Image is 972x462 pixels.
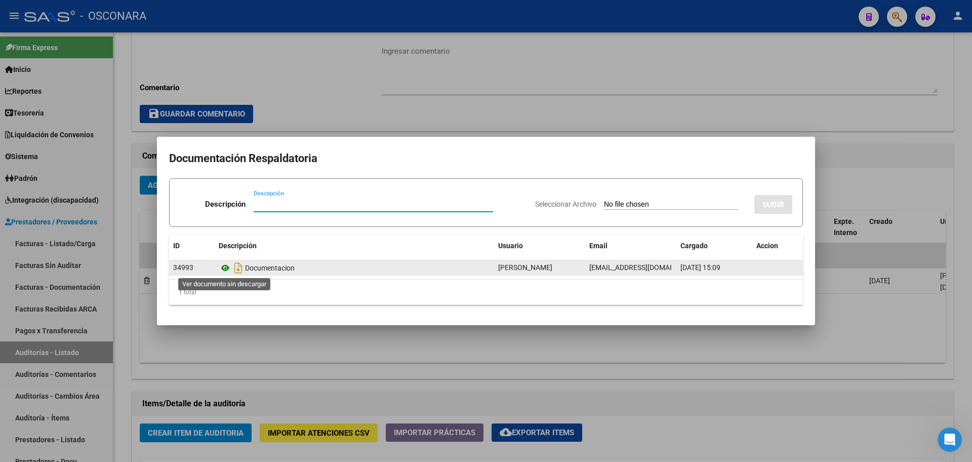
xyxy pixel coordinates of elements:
b: Soporte [58,119,86,126]
div: Profile image for Soporte [45,117,55,127]
span: Descripción [219,242,257,250]
datatable-header-cell: Descripción [215,235,494,257]
div: Muchas gracias!! [117,271,194,293]
div: Soporte dice… [8,139,194,182]
span: Seleccionar Archivo [535,200,596,208]
div: [URL][DOMAIN_NAME]desde esta sección ud tendrá todas las DDJJ, si aplica el filtro de "descartada... [8,181,166,263]
div: Iara dice… [8,271,194,301]
datatable-header-cell: Usuario [494,235,585,257]
div: Soporte dice… [8,301,194,346]
div: Buenos dias, Muchas gracias por comunicarse con el soporte técnico de la plataforma. [8,139,166,181]
img: Profile image for Fin [29,8,45,24]
div: Cerrar [178,6,196,24]
div: Muchas gracias!! [126,277,186,287]
button: go back [7,6,26,25]
a: [URL][DOMAIN_NAME] [16,188,95,196]
div: desde esta sección ud tendrá todas las DDJJ, si aplica el filtro de "descartadas: SI" podrá visua... [16,187,158,257]
button: Adjuntar un archivo [16,332,24,340]
div: Documentacion [219,260,490,276]
button: Selector de emoji [32,332,40,340]
div: Buenos dias, Muchas gracias por comunicarse con el soporte técnico de la plataforma. [16,145,158,175]
span: Cargado [680,242,708,250]
span: [DATE] 15:09 [680,263,720,272]
datatable-header-cell: Email [585,235,676,257]
span: Accion [756,242,778,250]
span: [EMAIL_ADDRESS][DOMAIN_NAME] [589,263,702,272]
button: Selector de gif [48,332,56,340]
button: Start recording [64,332,72,340]
datatable-header-cell: Accion [752,235,803,257]
div: Fin dice… [8,55,194,115]
span: Usuario [498,242,523,250]
button: Inicio [158,6,178,25]
datatable-header-cell: Cargado [676,235,752,257]
button: Enviar un mensaje… [174,328,190,344]
p: Descripción [205,199,246,210]
span: [PERSON_NAME] [498,263,552,272]
div: [PERSON_NAME] ¡Gracias por tu paciencia! Estamos revisando tu mensaje y te responderemos en unos ... [16,61,158,101]
span: Email [589,242,607,250]
div: 1 total [169,280,803,305]
p: El equipo también puede ayudar [49,12,155,27]
span: ID [173,242,180,250]
div: Soporte dice… [8,115,194,139]
i: Descargar documento [232,260,245,276]
h1: Fin [49,4,61,12]
div: De nada, ¡Que tenga un lindo dia! [16,307,137,318]
span: 34993 [173,263,193,272]
div: [PERSON_NAME] ¡Gracias por tu paciencia! Estamos revisando tu mensaje y te responderemos en unos ... [8,55,166,107]
div: joined the conversation [58,118,157,127]
div: De nada, ¡Que tenga un lindo dia! [8,301,145,324]
div: Soporte dice… [8,181,194,271]
textarea: Escribe un mensaje... [9,311,194,328]
span: SUBIR [762,200,784,209]
button: SUBIR [754,195,792,214]
datatable-header-cell: ID [169,235,215,257]
iframe: Intercom live chat [938,428,962,452]
h2: Documentación Respaldatoria [169,149,803,168]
